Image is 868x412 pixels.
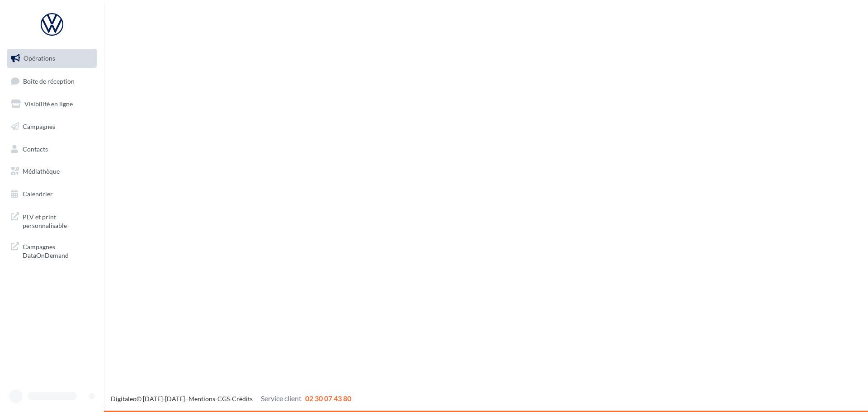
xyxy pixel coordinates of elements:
span: Opérations [24,54,55,62]
span: Médiathèque [23,167,60,175]
span: Calendrier [23,190,53,198]
a: Boîte de réception [5,71,99,91]
span: Boîte de réception [23,77,75,85]
span: Campagnes [23,123,55,130]
span: PLV et print personnalisable [23,211,93,230]
a: Digitaleo [111,395,137,403]
span: Campagnes DataOnDemand [23,241,93,260]
a: PLV et print personnalisable [5,207,99,234]
a: Contacts [5,140,99,159]
span: © [DATE]-[DATE] - - - [111,395,351,403]
span: Contacts [23,145,48,152]
span: Visibilité en ligne [24,100,73,108]
a: Visibilité en ligne [5,95,99,114]
span: Service client [261,394,302,403]
a: CGS [217,395,230,403]
a: Médiathèque [5,162,99,181]
a: Campagnes DataOnDemand [5,237,99,264]
a: Opérations [5,49,99,68]
a: Campagnes [5,117,99,136]
a: Mentions [189,395,215,403]
a: Calendrier [5,185,99,204]
span: 02 30 07 43 80 [305,394,351,403]
a: Crédits [232,395,253,403]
